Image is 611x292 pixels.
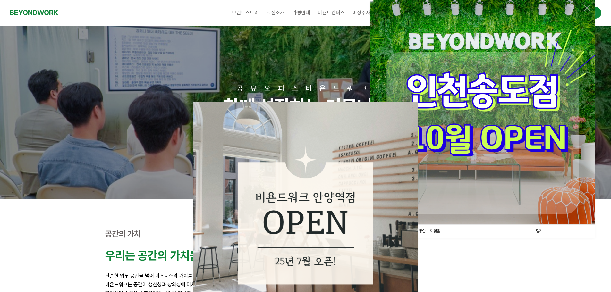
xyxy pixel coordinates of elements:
[370,225,483,238] a: 1일 동안 보지 않음
[105,249,245,263] strong: 우리는 공간의 가치를 높입니다.
[292,10,310,16] span: 가맹안내
[263,5,288,21] a: 지점소개
[228,5,263,21] a: 브랜드스토리
[349,5,383,21] a: 비상주사무실
[288,5,314,21] a: 가맹안내
[10,7,58,19] a: BEYONDWORK
[105,229,141,238] strong: 공간의 가치
[318,10,345,16] span: 비욘드캠퍼스
[483,225,595,238] a: 닫기
[105,280,506,289] p: 비욘드워크는 공간이 생산성과 창의성에 미치는 영향을 잘 알고 있습니다.
[314,5,349,21] a: 비욘드캠퍼스
[105,271,506,280] p: 단순한 업무 공간을 넘어 비즈니스의 가치를 높이는 영감의 공간을 만듭니다.
[267,10,284,16] span: 지점소개
[352,10,379,16] span: 비상주사무실
[232,10,259,16] span: 브랜드스토리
